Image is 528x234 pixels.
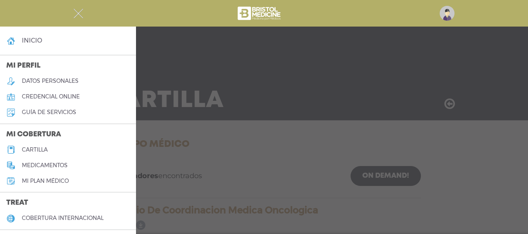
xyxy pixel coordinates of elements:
[22,162,68,169] h5: medicamentos
[22,178,69,184] h5: Mi plan médico
[22,215,104,221] h5: cobertura internacional
[22,37,42,44] h4: inicio
[22,146,48,153] h5: cartilla
[22,93,80,100] h5: credencial online
[440,6,455,21] img: profile-placeholder.svg
[22,109,76,116] h5: guía de servicios
[236,4,283,23] img: bristol-medicine-blanco.png
[73,9,83,18] img: Cober_menu-close-white.svg
[22,78,79,84] h5: datos personales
